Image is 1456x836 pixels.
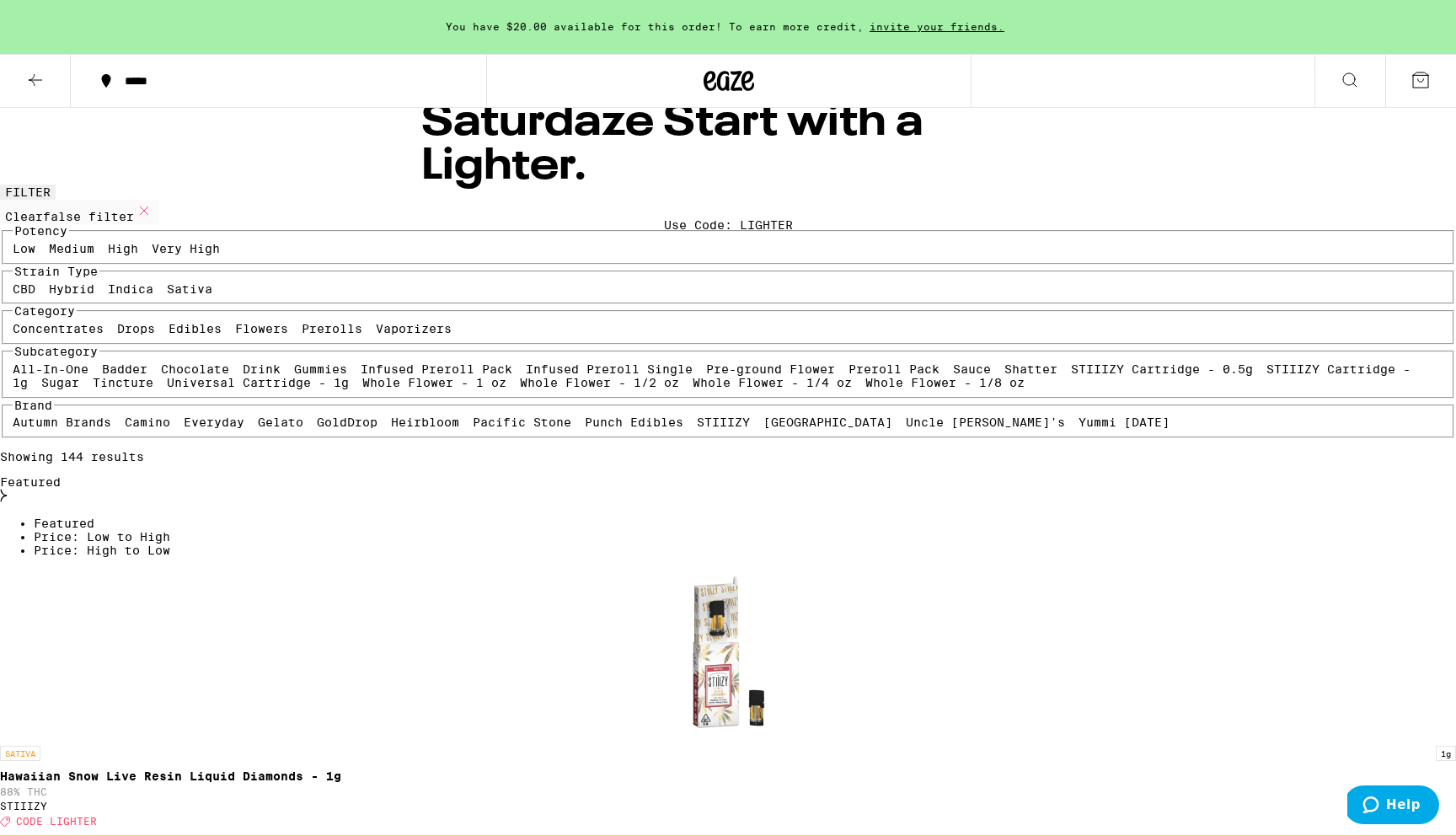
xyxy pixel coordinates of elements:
label: Drops [117,322,155,335]
label: Whole Flower - 1/4 oz [693,376,852,389]
label: STIIIZY [697,415,750,429]
label: Autumn Brands [13,415,111,429]
label: CBD [13,282,35,296]
img: STIIIZY - Hawaiian Snow Live Resin Liquid Diamonds - 1g [644,569,812,737]
label: Edibles [169,322,222,335]
legend: Category [13,304,77,318]
label: Camino [125,415,170,429]
label: Tincture [93,376,153,389]
label: Whole Flower - 1/2 oz [520,376,679,389]
legend: Potency [13,224,69,238]
label: Punch Edibles [585,415,683,429]
label: Gummies [294,362,347,376]
h1: 30% Off - Self-Care Saturdaze Start with a Lighter. [421,57,1035,189]
label: Infused Preroll Pack [361,362,512,376]
label: Drink [243,362,281,376]
label: STIIIZY Cartridge - 0.5g [1071,362,1253,376]
label: Very High [152,242,220,255]
label: Everyday [184,415,244,429]
span: Featured [34,517,94,530]
iframe: Opens a widget where you can find more information [1347,785,1439,828]
span: You have $20.00 available for this order! To earn more credit, [446,21,864,32]
label: Concentrates [13,322,104,335]
span: Price: Low to High [34,530,170,544]
label: Yummi [DATE] [1079,415,1170,429]
label: Whole Flower - 1 oz [362,376,506,389]
span: Price: High to Low [34,544,170,557]
legend: Subcategory [13,345,99,358]
label: Universal Cartridge - 1g [167,376,349,389]
label: Shatter [1004,362,1057,376]
label: GoldDrop [317,415,377,429]
label: Medium [49,242,94,255]
label: Hybrid [49,282,94,296]
label: Sugar [41,376,79,389]
span: invite your friends. [864,21,1010,32]
span: CODE LIGHTER [16,816,97,827]
label: Heirbloom [391,415,459,429]
label: Vaporizers [376,322,452,335]
label: Sauce [953,362,991,376]
label: High [108,242,138,255]
label: Chocolate [161,362,229,376]
label: Gelato [258,415,303,429]
label: [GEOGRAPHIC_DATA] [763,415,892,429]
label: Infused Preroll Single [526,362,693,376]
label: Pre-ground Flower [706,362,835,376]
label: Indica [108,282,153,296]
label: Low [13,242,35,255]
label: Sativa [167,282,212,296]
legend: Strain Type [13,265,99,278]
label: Flowers [235,322,288,335]
label: Prerolls [302,322,362,335]
label: All-In-One [13,362,88,376]
label: Uncle [PERSON_NAME]'s [906,415,1065,429]
legend: Brand [13,399,54,412]
label: STIIIZY Cartridge - 1g [13,362,1410,389]
label: Pacific Stone [473,415,571,429]
div: Use Code: LIGHTER [664,218,793,232]
label: Preroll Pack [848,362,939,376]
label: Badder [102,362,147,376]
label: Whole Flower - 1/8 oz [865,376,1025,389]
p: 1g [1436,746,1456,761]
